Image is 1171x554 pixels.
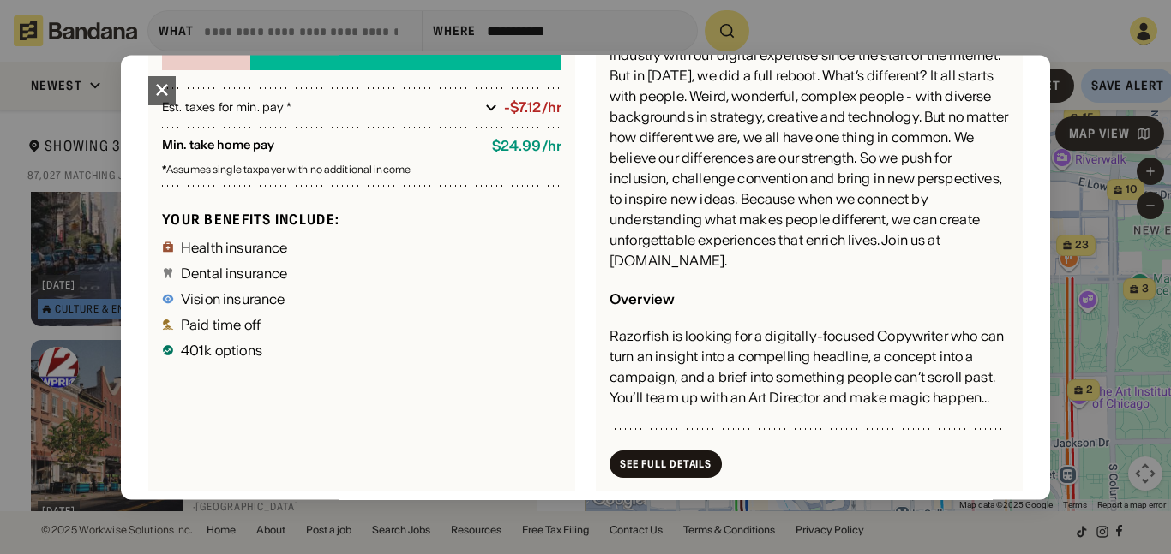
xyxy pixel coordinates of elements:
div: Est. taxes for min. pay * [162,99,478,116]
div: -$7.12/hr [504,100,561,116]
div: Vision insurance [181,292,285,306]
div: See Full Details [620,459,712,469]
div: Paid time off [181,318,261,331]
div: $ 24.99 / hr [492,139,561,155]
div: Min. take home pay [162,139,478,155]
div: Hi there! We’re Razorfish. We’ve been leading the marketing industry with our digital expertise s... [610,25,1009,271]
div: Health insurance [181,241,288,254]
div: Assumes single taxpayer with no additional income [162,165,561,176]
div: Overview [610,291,675,308]
div: Your benefits include: [162,211,561,229]
div: Dental insurance [181,266,288,280]
div: 401k options [181,343,262,357]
